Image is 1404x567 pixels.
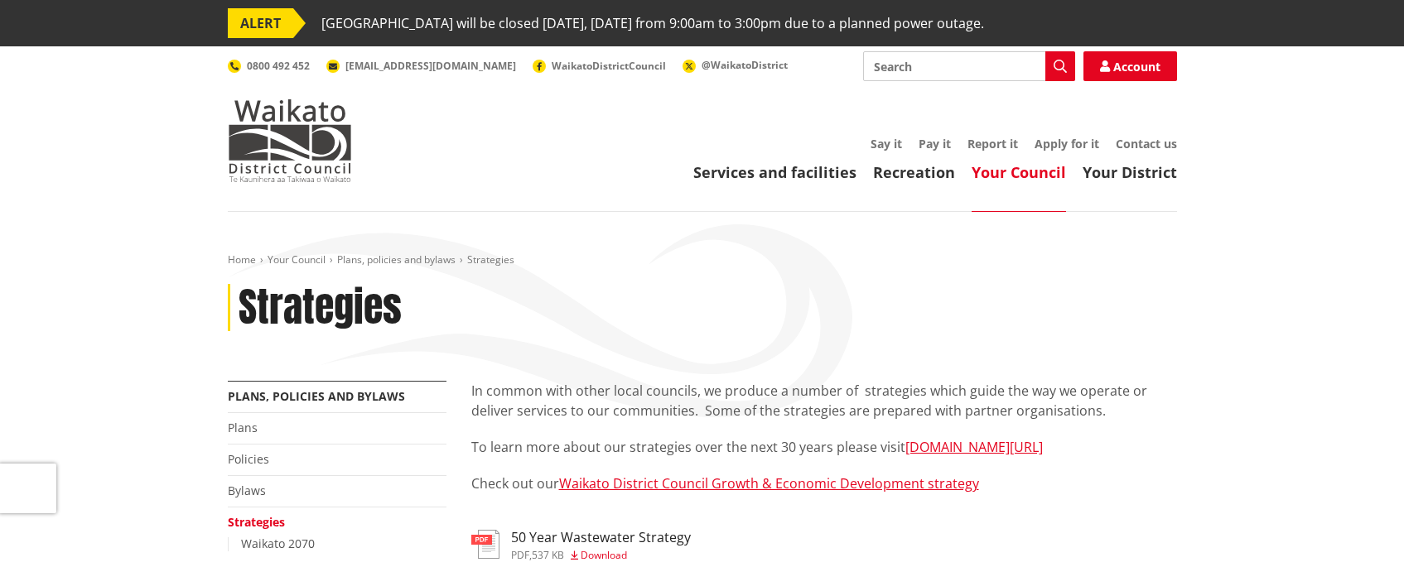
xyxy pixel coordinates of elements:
[471,530,691,560] a: 50 Year Wastewater Strategy pdf,537 KB Download
[228,451,269,467] a: Policies
[228,420,258,435] a: Plans
[919,136,951,151] a: Pay it
[228,59,310,73] a: 0800 492 452
[873,162,955,182] a: Recreation
[228,483,266,498] a: Bylaws
[972,162,1066,182] a: Your Council
[471,381,1177,420] p: In common with other local councils, we produce a number of strategies which guide the way we ope...
[532,548,564,562] span: 537 KB
[871,136,902,151] a: Say it
[228,252,256,267] a: Home
[228,253,1177,267] nav: breadcrumb
[337,252,456,267] a: Plans, policies and bylaws
[693,162,856,182] a: Services and facilities
[1116,136,1177,151] a: Contact us
[511,548,529,562] span: pdf
[1035,136,1099,151] a: Apply for it
[326,59,516,73] a: [EMAIL_ADDRESS][DOMAIN_NAME]
[905,438,1043,456] a: [DOMAIN_NAME][URL]
[241,536,315,551] a: Waikato 2070
[967,136,1018,151] a: Report it
[228,8,293,38] span: ALERT
[1083,51,1177,81] a: Account
[581,548,627,562] span: Download
[702,58,788,72] span: @WaikatoDistrict
[228,99,352,182] img: Waikato District Council - Te Kaunihera aa Takiwaa o Waikato
[321,8,984,38] span: [GEOGRAPHIC_DATA] will be closed [DATE], [DATE] from 9:00am to 3:00pm due to a planned power outage.
[559,474,979,493] a: Waikato District Council Growth & Economic Development strategy
[863,51,1075,81] input: Search input
[471,437,1177,457] p: To learn more about our strategies over the next 30 years please visit
[683,58,788,72] a: @WaikatoDistrict
[228,388,405,404] a: Plans, policies and bylaws
[533,59,666,73] a: WaikatoDistrictCouncil
[239,284,402,332] h1: Strategies
[511,550,691,560] div: ,
[552,59,666,73] span: WaikatoDistrictCouncil
[228,514,285,530] a: Strategies
[471,530,499,559] img: document-pdf.svg
[471,381,1177,513] div: Check out our
[247,59,310,73] span: 0800 492 452
[1083,162,1177,182] a: Your District
[511,530,691,545] h3: 50 Year Wastewater Strategy
[467,252,514,267] span: Strategies
[345,59,516,73] span: [EMAIL_ADDRESS][DOMAIN_NAME]
[268,252,326,267] a: Your Council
